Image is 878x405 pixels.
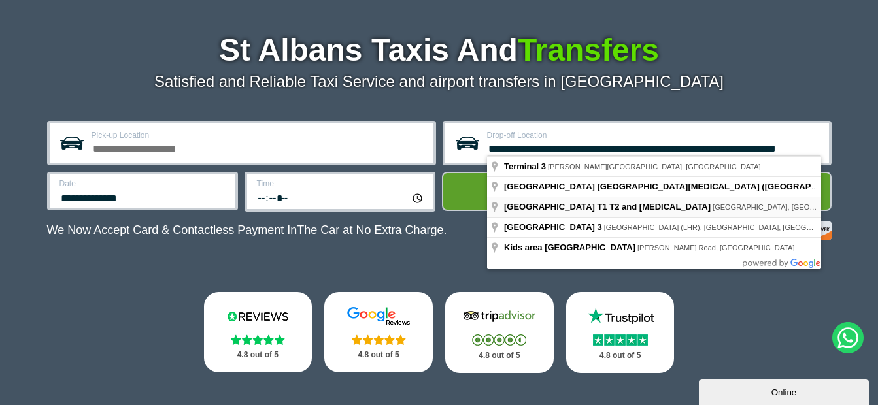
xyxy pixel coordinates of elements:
iframe: chat widget [699,376,871,405]
span: [GEOGRAPHIC_DATA], [GEOGRAPHIC_DATA] [713,203,866,211]
span: The Car at No Extra Charge. [297,223,447,236]
img: Trustpilot [581,306,660,326]
img: Tripadvisor [460,306,539,326]
span: [PERSON_NAME] Road, [GEOGRAPHIC_DATA] [637,244,794,251]
span: Terminal 3 [504,161,546,171]
span: [GEOGRAPHIC_DATA] 3 [504,222,602,232]
span: Transfers [518,33,659,67]
a: Reviews.io Stars 4.8 out of 5 [204,292,312,372]
a: Google Stars 4.8 out of 5 [324,292,433,372]
p: 4.8 out of 5 [218,347,298,363]
label: Time [257,180,425,187]
p: Satisfied and Reliable Taxi Service and airport transfers in [GEOGRAPHIC_DATA] [47,73,832,91]
span: [GEOGRAPHIC_DATA] (LHR), [GEOGRAPHIC_DATA], [GEOGRAPHIC_DATA] [604,223,858,231]
p: 4.8 out of 5 [460,348,539,364]
label: Drop-off Location [487,131,821,139]
a: Trustpilot Stars 4.8 out of 5 [566,292,675,373]
h1: St Albans Taxis And [47,35,832,66]
img: Stars [352,334,406,345]
img: Reviews.io [218,306,297,326]
label: Pick-up Location [92,131,426,139]
img: Stars [472,334,526,346]
img: Stars [593,334,648,346]
img: Stars [231,334,285,345]
span: Kids area [GEOGRAPHIC_DATA] [504,242,635,252]
img: Google [339,306,418,326]
label: Date [59,180,228,187]
p: We Now Accept Card & Contactless Payment In [47,223,447,237]
span: [GEOGRAPHIC_DATA] T1 T2 and [MEDICAL_DATA] [504,202,711,212]
button: Get Quote [442,172,832,211]
span: [PERSON_NAME][GEOGRAPHIC_DATA], [GEOGRAPHIC_DATA] [548,163,761,170]
p: 4.8 out of 5 [339,347,418,363]
p: 4.8 out of 5 [581,348,660,364]
a: Tripadvisor Stars 4.8 out of 5 [445,292,554,373]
